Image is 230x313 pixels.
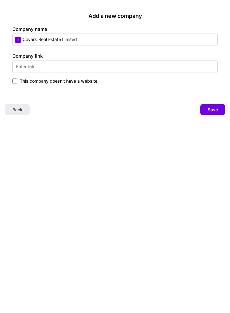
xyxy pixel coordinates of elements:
button: Back [5,104,30,115]
span: This company doesn't have a website [20,78,97,84]
span: Save [208,107,218,113]
button: Save [200,104,225,115]
span: Back [12,107,23,113]
label: Company name [12,26,47,32]
h2: Add a new company [12,12,218,19]
input: Enter link [12,60,218,73]
input: Enter name [12,33,218,46]
label: Company link [12,53,43,59]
